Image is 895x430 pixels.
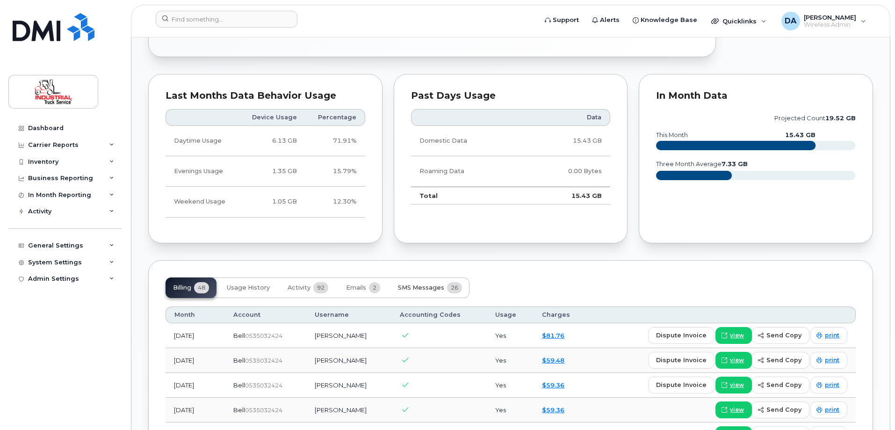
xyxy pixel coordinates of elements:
[313,282,328,293] span: 92
[233,332,245,339] span: Bell
[166,323,225,348] td: [DATE]
[752,401,809,418] button: send copy
[411,187,523,204] td: Total
[705,12,773,30] div: Quicklinks
[166,187,239,217] td: Weekend Usage
[305,126,365,156] td: 71.91%
[233,406,245,414] span: Bell
[785,15,796,27] span: DA
[166,156,365,187] tr: Weekdays from 6:00pm to 8:00am
[752,377,809,394] button: send copy
[722,160,748,168] tspan: 7.33 GB
[523,126,610,156] td: 15.43 GB
[487,373,534,398] td: Yes
[306,323,391,348] td: [PERSON_NAME]
[752,352,809,369] button: send copy
[398,284,444,292] span: SMS Messages
[766,405,801,414] span: send copy
[523,109,610,126] th: Data
[487,348,534,373] td: Yes
[391,306,487,323] th: Accounting Codes
[306,398,391,423] td: [PERSON_NAME]
[166,156,239,187] td: Evenings Usage
[715,327,752,344] a: view
[411,126,523,156] td: Domestic Data
[245,382,282,389] span: 0535032424
[305,187,365,217] td: 12.30%
[825,406,839,414] span: print
[538,11,585,29] a: Support
[775,12,873,30] div: Dale Allan
[346,284,366,292] span: Emails
[245,407,282,414] span: 0535032424
[233,357,245,364] span: Bell
[542,406,564,414] a: $59.36
[715,377,752,394] a: view
[166,398,225,423] td: [DATE]
[656,91,856,101] div: In Month Data
[825,331,839,340] span: print
[225,306,306,323] th: Account
[752,327,809,344] button: send copy
[810,352,847,369] a: print
[626,11,704,29] a: Knowledge Base
[245,332,282,339] span: 0535032424
[730,331,744,340] span: view
[523,156,610,187] td: 0.00 Bytes
[542,381,564,389] a: $59.36
[766,331,801,340] span: send copy
[166,348,225,373] td: [DATE]
[810,377,847,394] a: print
[447,282,462,293] span: 26
[715,401,752,418] a: view
[369,282,380,293] span: 2
[585,11,626,29] a: Alerts
[648,352,715,369] button: dispute invoice
[166,187,365,217] tr: Friday from 6:00pm to Monday 8:00am
[156,11,297,28] input: Find something...
[730,406,744,414] span: view
[600,15,620,25] span: Alerts
[288,284,310,292] span: Activity
[245,357,282,364] span: 0535032424
[542,332,564,339] a: $81.76
[239,187,305,217] td: 1.05 GB
[227,284,270,292] span: Usage History
[715,352,752,369] a: view
[825,356,839,364] span: print
[411,91,611,101] div: Past Days Usage
[553,15,579,25] span: Support
[804,14,856,21] span: [PERSON_NAME]
[766,356,801,364] span: send copy
[648,327,715,344] button: dispute invoice
[730,356,744,364] span: view
[305,109,365,126] th: Percentage
[730,381,744,389] span: view
[648,377,715,394] button: dispute invoice
[306,373,391,398] td: [PERSON_NAME]
[166,306,225,323] th: Month
[166,91,365,101] div: Last Months Data Behavior Usage
[656,160,748,168] text: three month average
[166,373,225,398] td: [DATE]
[233,381,245,389] span: Bell
[786,131,816,138] text: 15.43 GB
[810,401,847,418] a: print
[305,156,365,187] td: 15.79%
[487,306,534,323] th: Usage
[825,381,839,389] span: print
[641,15,697,25] span: Knowledge Base
[722,17,757,25] span: Quicklinks
[239,109,305,126] th: Device Usage
[306,306,391,323] th: Username
[411,156,523,187] td: Roaming Data
[804,21,856,29] span: Wireless Admin
[656,356,707,364] span: dispute invoice
[534,306,589,323] th: Charges
[306,348,391,373] td: [PERSON_NAME]
[487,398,534,423] td: Yes
[656,380,707,389] span: dispute invoice
[656,131,688,138] text: this month
[523,187,610,204] td: 15.43 GB
[239,126,305,156] td: 6.13 GB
